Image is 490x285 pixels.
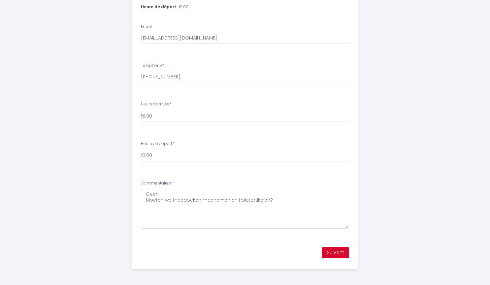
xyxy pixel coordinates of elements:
[141,63,164,69] label: Téléphone
[322,247,349,258] button: Suivant
[141,4,177,10] span: Heure de départ:
[179,4,188,10] span: 10:00
[141,180,173,186] label: Commentaires
[141,24,152,30] label: Email
[141,101,171,107] label: Heure d'arrivée
[141,141,174,147] label: Heure de départ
